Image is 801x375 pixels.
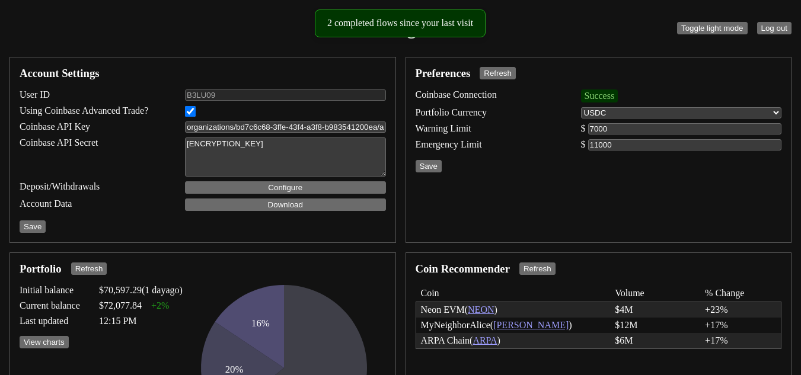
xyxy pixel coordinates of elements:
div: $70,597.29 ( 1 day ago) [99,285,183,296]
div: Neon EVM ( ) [421,305,596,315]
span: Account Data [20,198,166,211]
button: Save [20,220,46,233]
span: Deposit/Withdrawals [20,181,166,194]
div: Success [581,89,618,102]
span: Volume [615,288,686,299]
span: Coinbase API Secret [20,137,166,177]
text: 20 % [225,363,244,374]
button: Save [416,160,442,172]
div: 2 completed flows since your last visit [327,17,473,30]
span: Coin [421,288,596,299]
div: $6M [615,335,686,346]
textarea: [ENCRYPTION_KEY] [185,137,386,177]
h3: Portfolio [20,262,62,275]
div: +23% [705,305,776,315]
div: MyNeighborAlice ( ) [421,320,596,331]
span: $ [581,123,586,134]
div: 12:15 PM [99,316,183,326]
button: Refresh [519,262,556,275]
span: Portfolio Currency [416,107,562,118]
button: Refresh [71,262,107,275]
span: $72,077.84 [99,300,142,311]
a: ARPA [473,335,497,345]
span: User ID [20,89,166,101]
span: Coinbase Connection [416,89,562,102]
div: +17% [705,335,776,346]
div: $12M [615,320,686,331]
span: $ [581,139,586,150]
span: Warning Limit [416,123,562,134]
span: Using Coinbase Advanced Trade? [20,105,166,117]
span: % Change [705,288,776,299]
button: View charts [20,336,69,348]
button: Log out [757,22,792,34]
span: Last updated [20,316,85,326]
a: [PERSON_NAME] [493,320,569,330]
button: Refresh [480,67,516,79]
div: $4M [615,305,686,315]
button: Configure [185,181,386,194]
h3: Account Settings [20,67,100,80]
div: ARPA Chain ( ) [421,335,596,346]
span: +2% [151,300,169,311]
button: Download [185,198,386,211]
h3: Preferences [416,67,471,80]
span: Emergency Limit [416,139,562,150]
span: Coinbase API Key [20,121,166,133]
span: Current balance [20,300,85,311]
button: Toggle light mode [677,22,747,34]
div: +17% [705,320,776,331]
a: NEON [468,305,494,315]
span: Initial balance [20,285,85,296]
text: 16 % [251,318,270,329]
h3: Coin Recommender [416,262,510,275]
